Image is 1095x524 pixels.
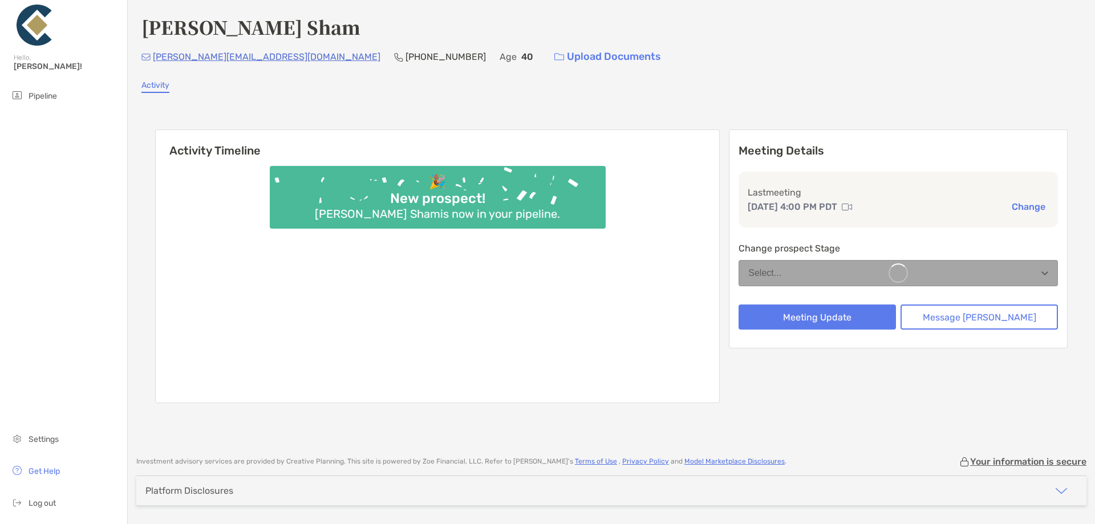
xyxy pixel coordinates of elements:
p: 40 [521,50,533,64]
img: logout icon [10,495,24,509]
h6: Activity Timeline [156,130,719,157]
img: Zoe Logo [14,5,55,46]
img: icon arrow [1055,484,1068,498]
span: Pipeline [29,91,57,101]
p: Investment advisory services are provided by Creative Planning . This site is powered by Zoe Fina... [136,457,786,466]
div: [PERSON_NAME] Sham is now in your pipeline. [310,207,565,221]
h4: [PERSON_NAME] Sham [141,14,360,40]
img: Email Icon [141,54,151,60]
img: communication type [842,202,852,212]
img: button icon [554,53,564,61]
img: get-help icon [10,464,24,477]
p: Change prospect Stage [739,241,1058,255]
a: Terms of Use [575,457,617,465]
span: Get Help [29,466,60,476]
button: Change [1008,201,1049,213]
p: Your information is secure [970,456,1086,467]
a: Upload Documents [547,44,668,69]
div: 🎉 [424,174,451,190]
a: Privacy Policy [622,457,669,465]
p: Last meeting [748,185,1049,200]
img: Phone Icon [394,52,403,62]
span: [PERSON_NAME]! [14,62,120,71]
span: Settings [29,434,59,444]
div: Platform Disclosures [145,485,233,496]
p: [DATE] 4:00 PM PDT [748,200,837,214]
a: Activity [141,80,169,93]
img: settings icon [10,432,24,445]
span: Log out [29,498,56,508]
div: New prospect! [386,190,490,207]
p: Age [500,50,517,64]
button: Meeting Update [739,304,896,330]
p: [PERSON_NAME][EMAIL_ADDRESS][DOMAIN_NAME] [153,50,380,64]
p: [PHONE_NUMBER] [405,50,486,64]
img: pipeline icon [10,88,24,102]
a: Model Marketplace Disclosures [684,457,785,465]
button: Message [PERSON_NAME] [901,304,1058,330]
img: Confetti [270,166,606,219]
p: Meeting Details [739,144,1058,158]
